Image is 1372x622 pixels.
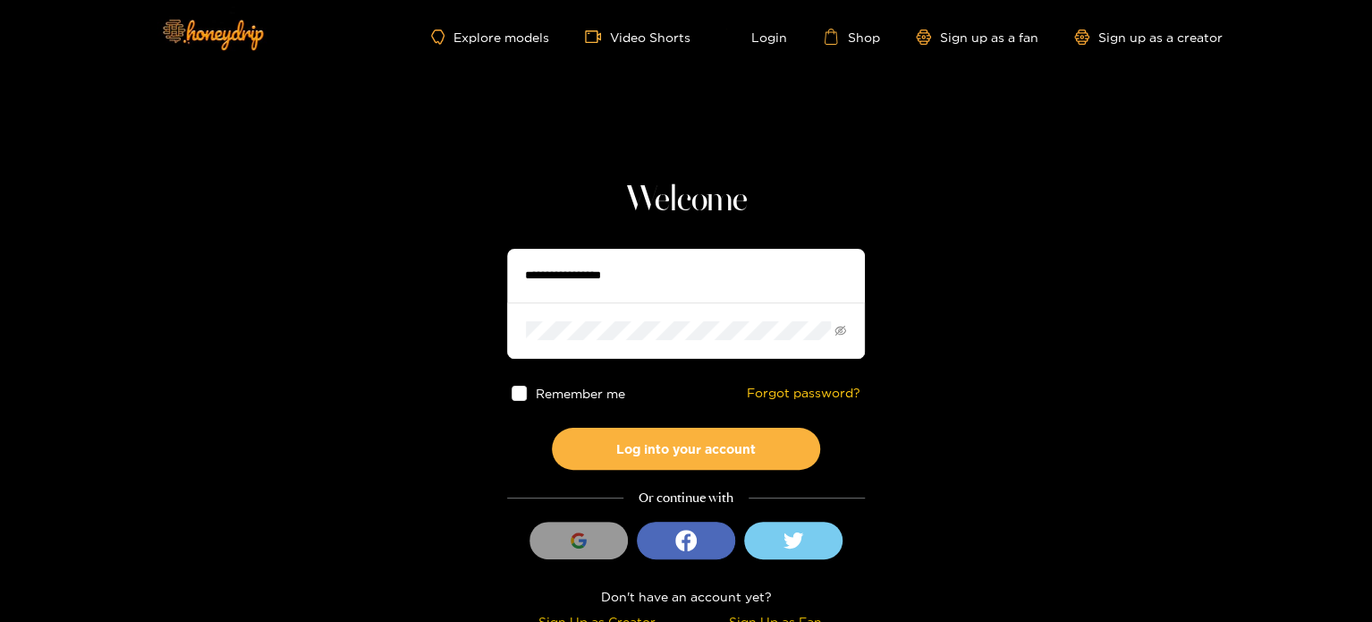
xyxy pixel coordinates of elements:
span: Remember me [536,387,625,400]
a: Shop [823,29,880,45]
a: Sign up as a fan [916,30,1038,45]
div: Or continue with [507,488,865,508]
a: Login [726,29,787,45]
a: Forgot password? [747,386,860,401]
div: Don't have an account yet? [507,586,865,607]
span: eye-invisible [834,325,846,337]
a: Explore models [431,30,549,45]
h1: Welcome [507,179,865,222]
a: Video Shorts [585,29,690,45]
span: video-camera [585,29,610,45]
button: Log into your account [552,428,820,470]
a: Sign up as a creator [1074,30,1223,45]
